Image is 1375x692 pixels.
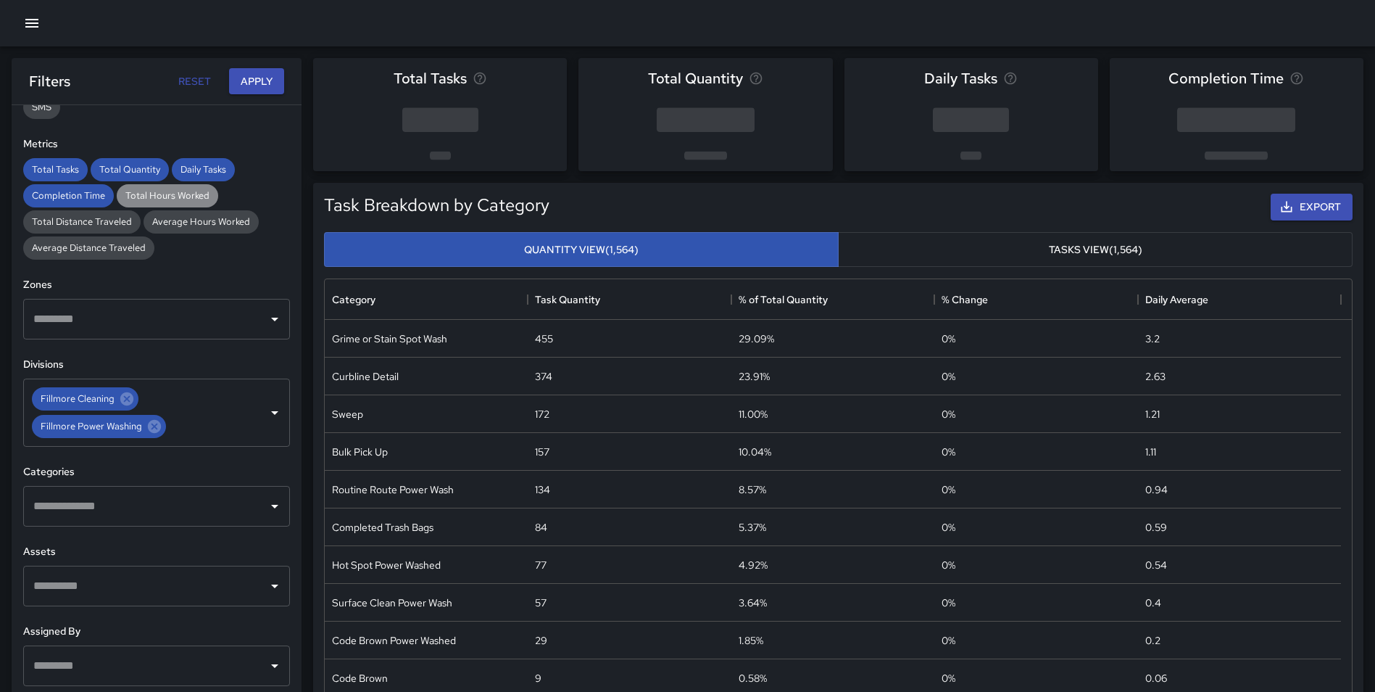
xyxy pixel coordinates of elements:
[1145,331,1160,346] div: 3.2
[23,163,88,176] span: Total Tasks
[23,357,290,373] h6: Divisions
[1138,279,1341,320] div: Daily Average
[332,633,456,648] div: Code Brown Power Washed
[23,277,290,293] h6: Zones
[23,464,290,480] h6: Categories
[942,407,955,421] span: 0 %
[739,633,763,648] div: 1.85%
[1145,558,1167,572] div: 0.54
[1145,482,1168,497] div: 0.94
[739,407,768,421] div: 11.00%
[648,67,743,90] span: Total Quantity
[739,520,766,535] div: 5.37%
[535,633,547,648] div: 29
[144,210,259,234] div: Average Hours Worked
[942,482,955,497] span: 0 %
[332,331,447,346] div: Grime or Stain Spot Wash
[739,445,771,459] div: 10.04%
[1003,71,1018,86] svg: Average number of tasks per day in the selected period, compared to the previous period.
[535,671,541,685] div: 9
[942,331,955,346] span: 0 %
[324,194,549,217] h5: Task Breakdown by Category
[739,671,767,685] div: 0.58%
[838,232,1353,268] button: Tasks View(1,564)
[1271,194,1353,221] button: Export
[535,445,549,459] div: 157
[32,418,151,434] span: Fillmore Power Washing
[739,596,767,610] div: 3.64%
[23,101,60,113] span: SMS
[1145,369,1166,384] div: 2.63
[23,624,290,640] h6: Assigned By
[1145,633,1160,648] div: 0.2
[32,387,138,411] div: Fillmore Cleaning
[535,596,547,610] div: 57
[23,189,114,202] span: Completion Time
[23,158,88,181] div: Total Tasks
[942,596,955,610] span: 0 %
[29,70,70,93] h6: Filters
[1145,445,1156,459] div: 1.11
[1145,671,1167,685] div: 0.06
[473,71,487,86] svg: Total number of tasks in the selected period, compared to the previous period.
[739,558,768,572] div: 4.92%
[117,189,218,202] span: Total Hours Worked
[32,415,166,438] div: Fillmore Power Washing
[942,445,955,459] span: 0 %
[934,279,1137,320] div: % Change
[332,445,388,459] div: Bulk Pick Up
[332,558,441,572] div: Hot Spot Power Washed
[23,544,290,560] h6: Assets
[535,407,549,421] div: 172
[1289,71,1304,86] svg: Average time taken to complete tasks in the selected period, compared to the previous period.
[172,158,235,181] div: Daily Tasks
[739,331,774,346] div: 29.09%
[32,390,123,407] span: Fillmore Cleaning
[23,210,141,234] div: Total Distance Traveled
[1145,279,1208,320] div: Daily Average
[23,184,114,207] div: Completion Time
[332,407,363,421] div: Sweep
[23,136,290,152] h6: Metrics
[394,67,467,90] span: Total Tasks
[332,671,388,685] div: Code Brown
[1145,407,1160,421] div: 1.21
[23,236,154,260] div: Average Distance Traveled
[924,67,997,90] span: Daily Tasks
[535,279,600,320] div: Task Quantity
[535,558,547,572] div: 77
[731,279,934,320] div: % of Total Quantity
[739,279,828,320] div: % of Total Quantity
[265,496,285,516] button: Open
[171,68,217,95] button: Reset
[942,279,988,320] div: % Change
[535,369,552,384] div: 374
[749,71,763,86] svg: Total task quantity in the selected period, compared to the previous period.
[535,520,547,535] div: 84
[332,279,375,320] div: Category
[265,403,285,423] button: Open
[942,369,955,384] span: 0 %
[265,656,285,676] button: Open
[265,309,285,329] button: Open
[325,279,528,320] div: Category
[942,633,955,648] span: 0 %
[332,369,399,384] div: Curbline Detail
[265,576,285,596] button: Open
[535,482,550,497] div: 134
[739,482,766,497] div: 8.57%
[91,163,169,176] span: Total Quantity
[23,242,154,254] span: Average Distance Traveled
[942,520,955,535] span: 0 %
[229,68,284,95] button: Apply
[332,596,452,610] div: Surface Clean Power Wash
[1145,596,1161,610] div: 0.4
[23,215,141,228] span: Total Distance Traveled
[942,671,955,685] span: 0 %
[1168,67,1284,90] span: Completion Time
[117,184,218,207] div: Total Hours Worked
[144,215,259,228] span: Average Hours Worked
[528,279,731,320] div: Task Quantity
[172,163,235,176] span: Daily Tasks
[942,558,955,572] span: 0 %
